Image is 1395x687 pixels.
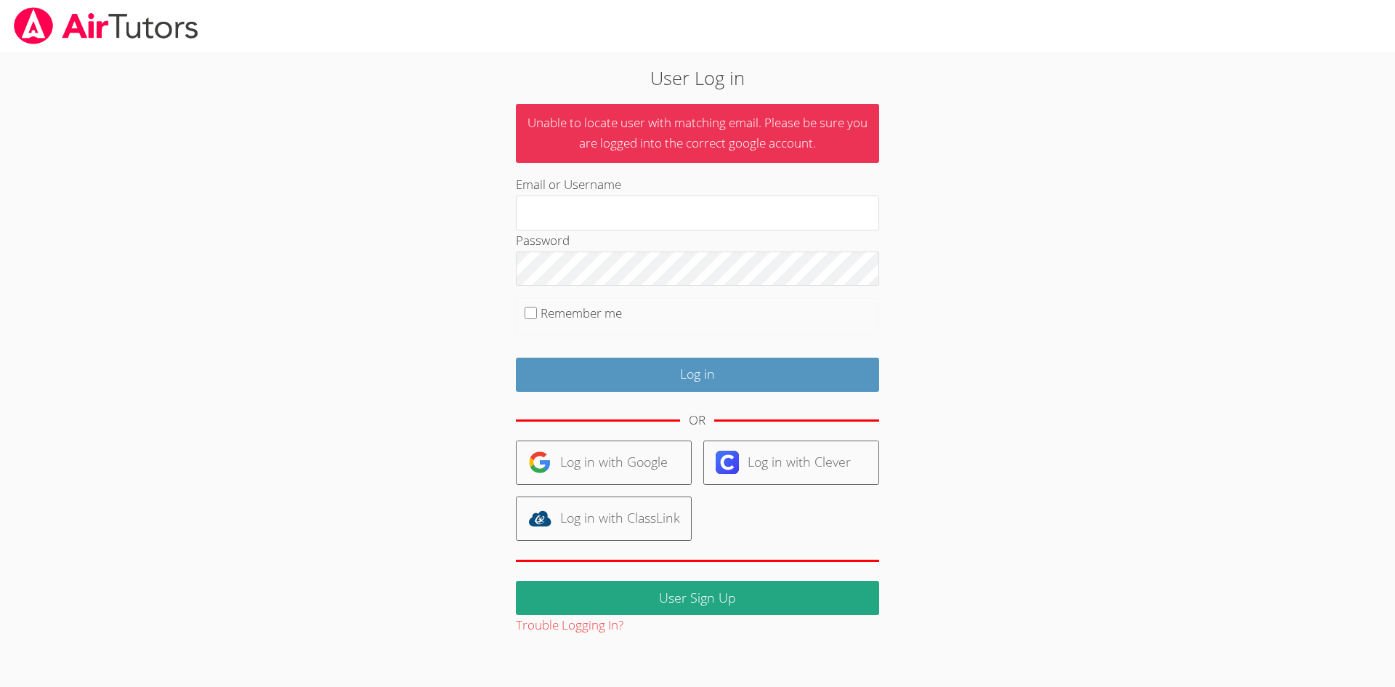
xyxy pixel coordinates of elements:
input: Log in [516,358,879,392]
img: clever-logo-6eab21bc6e7a338710f1a6ff85c0baf02591cd810cc4098c63d3a4b26e2feb20.svg [716,451,739,474]
label: Remember me [541,305,622,321]
img: airtutors_banner-c4298cdbf04f3fff15de1276eac7730deb9818008684d7c2e4769d2f7ddbe033.png [12,7,200,44]
img: classlink-logo-d6bb404cc1216ec64c9a2012d9dc4662098be43eaf13dc465df04b49fa7ab582.svg [528,507,551,530]
a: User Sign Up [516,581,879,615]
p: Unable to locate user with matching email. Please be sure you are logged into the correct google ... [516,104,879,164]
img: google-logo-50288ca7cdecda66e5e0955fdab243c47b7ad437acaf1139b6f446037453330a.svg [528,451,551,474]
button: Trouble Logging In? [516,615,623,636]
div: OR [689,410,705,431]
a: Log in with Clever [703,441,879,485]
label: Password [516,232,570,249]
a: Log in with Google [516,441,692,485]
a: Log in with ClassLink [516,497,692,541]
h2: User Log in [321,64,1075,92]
label: Email or Username [516,176,621,193]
